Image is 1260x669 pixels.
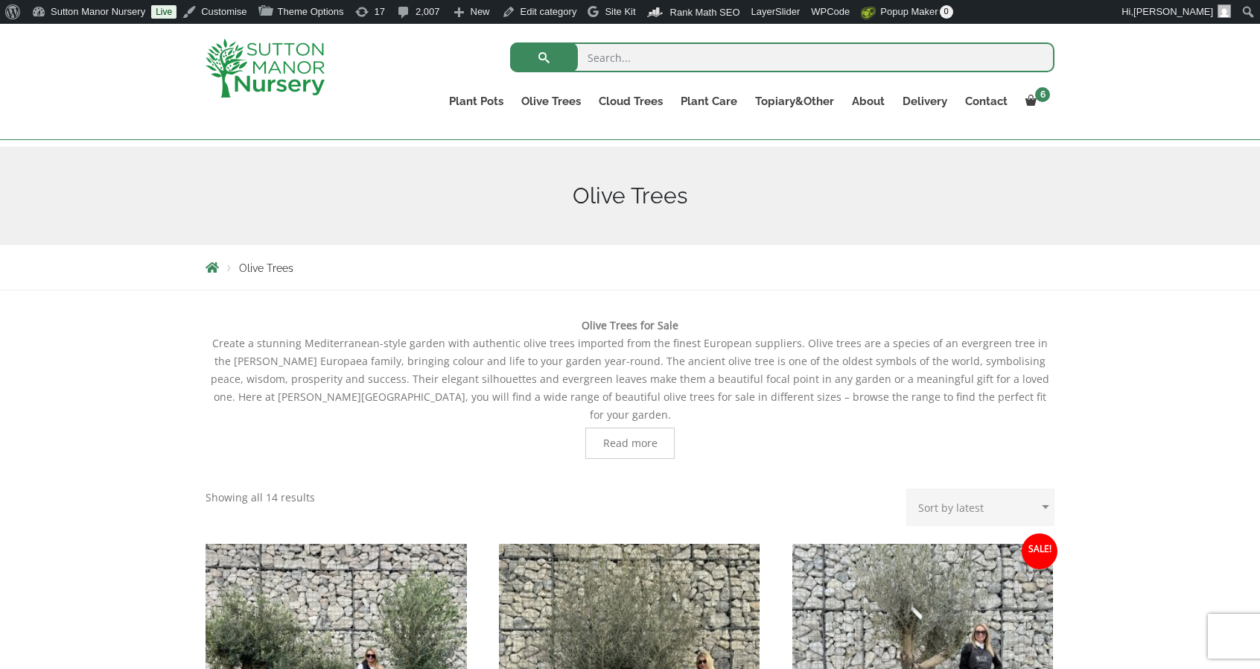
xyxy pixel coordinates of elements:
[510,42,1054,72] input: Search...
[603,438,658,448] span: Read more
[670,7,740,18] span: Rank Math SEO
[672,91,746,112] a: Plant Care
[440,91,512,112] a: Plant Pots
[1016,91,1054,112] a: 6
[206,489,315,507] p: Showing all 14 results
[605,6,635,17] span: Site Kit
[1035,87,1050,102] span: 6
[1133,6,1213,17] span: [PERSON_NAME]
[206,183,1054,209] h1: Olive Trees
[956,91,1016,112] a: Contact
[843,91,894,112] a: About
[151,5,176,19] a: Live
[940,5,953,19] span: 0
[906,489,1054,526] select: Shop order
[894,91,956,112] a: Delivery
[590,91,672,112] a: Cloud Trees
[512,91,590,112] a: Olive Trees
[206,261,1054,273] nav: Breadcrumbs
[206,39,325,98] img: logo
[1022,533,1057,569] span: Sale!
[239,262,293,274] span: Olive Trees
[746,91,843,112] a: Topiary&Other
[206,317,1054,459] div: Create a stunning Mediterranean-style garden with authentic olive trees imported from the finest ...
[582,318,678,332] b: Olive Trees for Sale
